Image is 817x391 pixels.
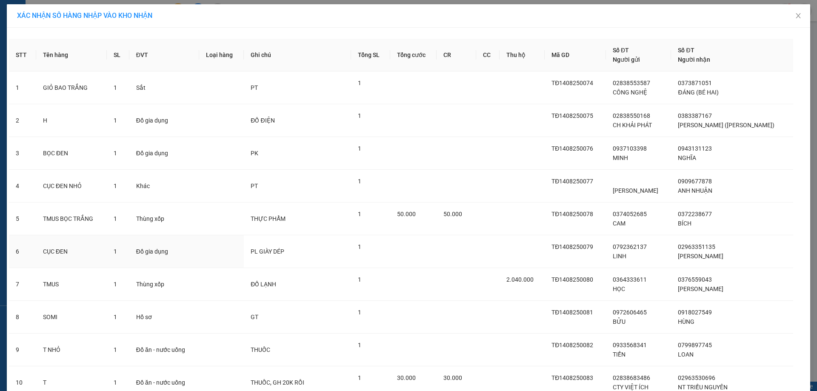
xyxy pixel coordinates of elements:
span: TĐ1408250078 [551,211,593,217]
span: 02838683486 [613,374,650,381]
span: ĐỒ ĐIỆN [251,117,274,124]
span: Người gửi [613,56,640,63]
span: PT [251,84,258,91]
span: 0373871051 [678,80,712,86]
span: ĐÁNG (BÉ HAI) [678,89,718,96]
span: 1 [358,178,361,185]
span: 1 [114,150,117,157]
span: Số ĐT [678,47,694,54]
span: 50.000 [443,211,462,217]
span: Người nhận [678,56,710,63]
span: THUỐC, GH 20K RỒI [251,379,304,386]
span: TĐ1408250079 [551,243,593,250]
span: 1 [358,112,361,119]
td: Thùng xốp [129,268,200,301]
span: LINH [613,253,626,260]
span: 02838550168 [613,112,650,119]
td: T NHỎ [36,334,107,366]
span: 1 [358,342,361,348]
th: Ghi chú [244,39,351,71]
td: TMUS [36,268,107,301]
span: 50.000 [397,211,416,217]
span: [PERSON_NAME] [678,285,723,292]
span: 1 [114,346,117,353]
td: Thùng xốp [129,203,200,235]
span: 0799897745 [678,342,712,348]
span: TĐ1408250082 [551,342,593,348]
span: close [795,12,802,19]
td: H [36,104,107,137]
td: Đồ ăn - nước uống [129,334,200,366]
span: HỌC [613,285,625,292]
span: GT [251,314,258,320]
td: Đồ gia dụng [129,235,200,268]
span: HÙNG [678,318,694,325]
span: PT [251,183,258,189]
span: 02838553587 [613,80,650,86]
span: 1 [114,84,117,91]
span: 0972606465 [613,309,647,316]
span: 0364333611 [613,276,647,283]
th: STT [9,39,36,71]
th: ĐVT [129,39,200,71]
td: Hồ sơ [129,301,200,334]
span: NGHĨA [678,154,696,161]
span: TĐ1408250081 [551,309,593,316]
th: Mã GD [545,39,606,71]
span: 0383387167 [678,112,712,119]
span: 0918027549 [678,309,712,316]
td: CỤC ĐEN NHỎ [36,170,107,203]
span: 0937103398 [613,145,647,152]
th: Tổng cước [390,39,437,71]
span: TĐ1408250080 [551,276,593,283]
td: Khác [129,170,200,203]
span: [PERSON_NAME] ([PERSON_NAME]) [678,122,774,128]
th: CC [476,39,500,71]
th: CR [437,39,476,71]
span: NT TRIỀU NGUYÊN [678,384,728,391]
span: [PERSON_NAME] [613,187,658,194]
span: TĐ1408250076 [551,145,593,152]
td: 2 [9,104,36,137]
td: 4 [9,170,36,203]
span: 2.040.000 [506,276,534,283]
th: Thu hộ [500,39,545,71]
td: Đồ gia dụng [129,104,200,137]
td: 6 [9,235,36,268]
span: XÁC NHẬN SỐ HÀNG NHẬP VÀO KHO NHẬN [17,11,152,20]
span: 1 [358,309,361,316]
span: PK [251,150,258,157]
span: 1 [114,314,117,320]
th: SL [107,39,129,71]
span: 0376559043 [678,276,712,283]
span: ĐỒ LẠNH [251,281,276,288]
span: TĐ1408250075 [551,112,593,119]
th: Tên hàng [36,39,107,71]
span: 1 [114,183,117,189]
span: TĐ1408250074 [551,80,593,86]
span: 1 [114,281,117,288]
span: 0943131123 [678,145,712,152]
span: 02963530696 [678,374,715,381]
span: 1 [358,80,361,86]
span: 1 [358,145,361,152]
span: LOAN [678,351,694,358]
td: 3 [9,137,36,170]
td: Đồ gia dụng [129,137,200,170]
span: CH KHẢI PHÁT [613,122,652,128]
span: BÍCH [678,220,691,227]
td: CỤC ĐEN [36,235,107,268]
td: Sắt [129,71,200,104]
span: 1 [114,117,117,124]
span: TIỀN [613,351,626,358]
span: 0372238677 [678,211,712,217]
th: Tổng SL [351,39,390,71]
span: 02963351135 [678,243,715,250]
span: [PERSON_NAME] [678,253,723,260]
td: 1 [9,71,36,104]
span: 30.000 [397,374,416,381]
td: 7 [9,268,36,301]
td: SOMI [36,301,107,334]
span: 0933568341 [613,342,647,348]
span: CAM [613,220,626,227]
